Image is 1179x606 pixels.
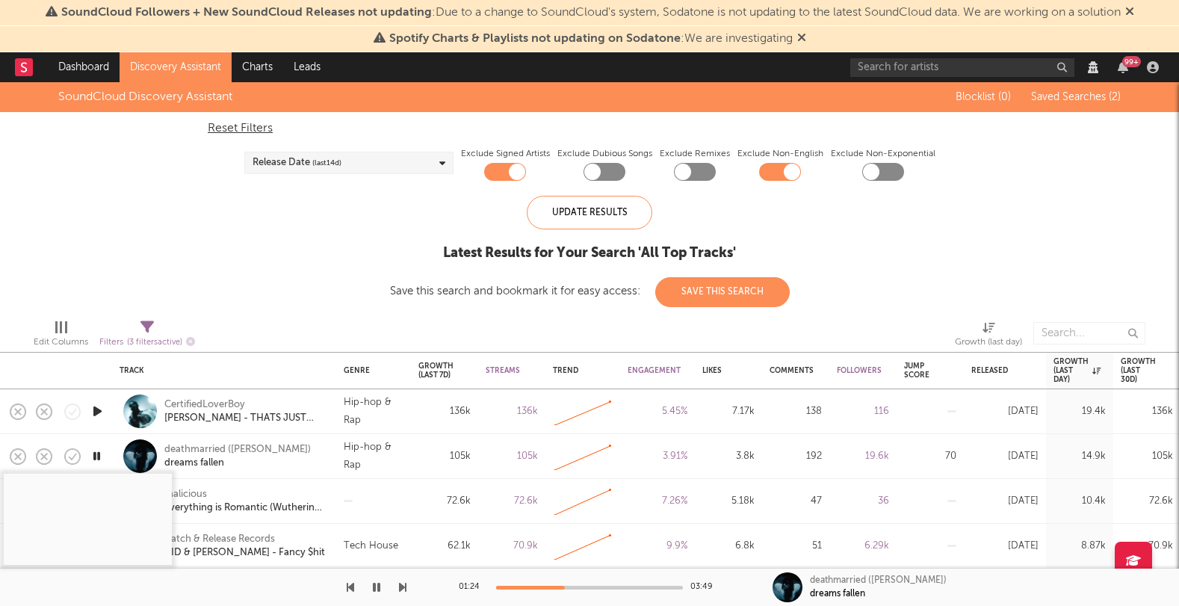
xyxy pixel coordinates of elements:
[344,439,403,474] div: Hip-hop & Rap
[120,52,232,82] a: Discovery Assistant
[34,315,88,358] div: Edit Columns
[1053,403,1106,421] div: 19.4k
[1027,91,1121,103] button: Saved Searches (2)
[1053,492,1106,510] div: 10.4k
[418,537,471,555] div: 62.1k
[127,338,182,347] span: ( 3 filters active)
[904,362,934,380] div: Jump Score
[1053,448,1106,466] div: 14.9k
[61,7,1121,19] span: : Due to a change to SoundCloud's system, Sodatone is not updating to the latest SoundCloud data....
[418,492,471,510] div: 72.6k
[164,488,325,515] a: maliciousEverything is Romantic (Wuthering Heights Version)
[418,362,454,380] div: Growth (last 7d)
[660,145,730,163] label: Exclude Remixes
[164,398,325,412] div: CertifiedLoverBoy
[1121,448,1173,466] div: 105k
[557,145,652,163] label: Exclude Dubious Songs
[389,33,793,45] span: : We are investigating
[486,492,538,510] div: 72.6k
[164,533,325,546] div: Catch & Release Records
[770,537,822,555] div: 51
[1031,92,1121,102] span: Saved Searches
[99,315,195,358] div: Filters(3 filters active)
[971,403,1039,421] div: [DATE]
[390,244,790,262] div: Latest Results for Your Search ' All Top Tracks '
[702,492,755,510] div: 5.18k
[904,448,956,466] div: 70
[850,58,1074,77] input: Search for artists
[971,448,1039,466] div: [DATE]
[58,88,232,106] div: SoundCloud Discovery Assistant
[1053,537,1106,555] div: 8.87k
[1053,357,1101,384] div: Growth (last day)
[770,448,822,466] div: 192
[702,403,755,421] div: 7.17k
[527,196,652,229] div: Update Results
[628,403,687,421] div: 5.45 %
[628,492,687,510] div: 7.26 %
[955,333,1022,351] div: Growth (last day)
[837,537,889,555] div: 6.29k
[628,366,681,375] div: Engagement
[1125,7,1134,19] span: Dismiss
[164,533,325,560] a: Catch & Release RecordsCID & [PERSON_NAME] - Fancy $hit
[1121,357,1156,384] div: Growth (last 30d)
[971,366,1016,375] div: Released
[971,537,1039,555] div: [DATE]
[389,33,681,45] span: Spotify Charts & Playlists not updating on Sodatone
[164,457,224,470] a: dreams fallen
[1121,403,1173,421] div: 136k
[253,154,341,172] div: Release Date
[459,578,489,596] div: 01:24
[486,448,538,466] div: 105k
[164,412,325,425] div: [PERSON_NAME] - THATS JUST HOW I FEEL (ICEMAN EP.3)
[120,366,321,375] div: Track
[702,537,755,555] div: 6.8k
[486,366,520,375] div: Streams
[232,52,283,82] a: Charts
[971,492,1039,510] div: [DATE]
[418,403,471,421] div: 136k
[164,398,325,425] a: CertifiedLoverBoy[PERSON_NAME] - THATS JUST HOW I FEEL (ICEMAN EP.3)
[208,120,971,137] div: Reset Filters
[390,285,790,297] div: Save this search and bookmark it for easy access:
[164,546,325,560] div: CID & [PERSON_NAME] - Fancy $hit
[1122,56,1141,67] div: 99 +
[810,574,947,587] div: deathmarried ([PERSON_NAME])
[1118,61,1128,73] button: 99+
[770,403,822,421] div: 138
[312,154,341,172] span: (last 14 d)
[486,537,538,555] div: 70.9k
[1121,492,1173,510] div: 72.6k
[34,333,88,351] div: Edit Columns
[702,448,755,466] div: 3.8k
[164,501,325,515] div: Everything is Romantic (Wuthering Heights Version)
[1109,92,1121,102] span: ( 2 )
[99,333,195,352] div: Filters
[770,366,814,375] div: Comments
[48,52,120,82] a: Dashboard
[344,394,403,430] div: Hip-hop & Rap
[283,52,331,82] a: Leads
[837,448,889,466] div: 19.6k
[461,145,550,163] label: Exclude Signed Artists
[810,587,865,601] div: dreams fallen
[4,474,172,565] iframe: To enrich screen reader interactions, please activate Accessibility in Grammarly extension settings
[837,366,882,375] div: Followers
[164,443,311,457] a: deathmarried ([PERSON_NAME])
[344,537,398,555] div: Tech House
[737,145,823,163] label: Exclude Non-English
[797,33,806,45] span: Dismiss
[164,488,325,501] div: malicious
[956,92,1011,102] span: Blocklist
[770,492,822,510] div: 47
[1033,322,1145,344] input: Search...
[628,537,687,555] div: 9.9 %
[702,366,732,375] div: Likes
[61,7,432,19] span: SoundCloud Followers + New SoundCloud Releases not updating
[837,403,889,421] div: 116
[344,366,381,375] div: Genre
[831,145,935,163] label: Exclude Non-Exponential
